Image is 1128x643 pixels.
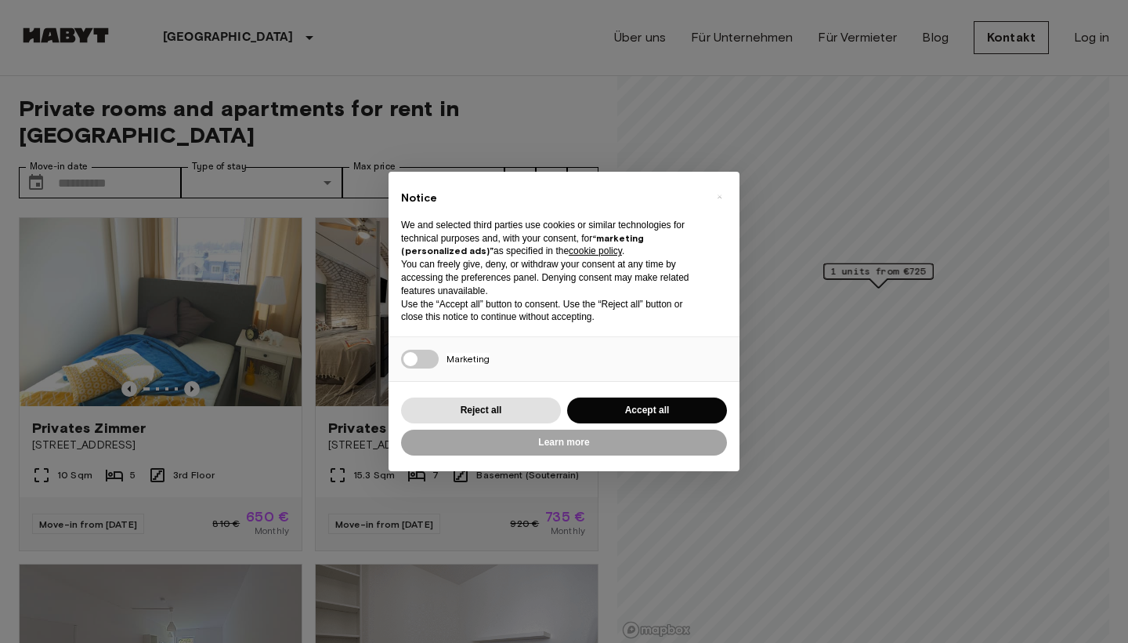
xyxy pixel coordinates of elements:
[401,298,702,325] p: Use the “Accept all” button to consent. Use the “Reject all” button or close this notice to conti...
[569,245,622,256] a: cookie policy
[707,184,732,209] button: Close this notice
[717,187,722,206] span: ×
[401,232,644,257] strong: “marketing (personalized ads)”
[567,398,727,423] button: Accept all
[401,398,561,423] button: Reject all
[401,430,727,456] button: Learn more
[446,353,490,365] span: Marketing
[401,258,702,297] p: You can freely give, deny, or withdraw your consent at any time by accessing the preferences pane...
[401,219,702,258] p: We and selected third parties use cookies or similar technologies for technical purposes and, wit...
[401,191,702,206] h2: Notice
